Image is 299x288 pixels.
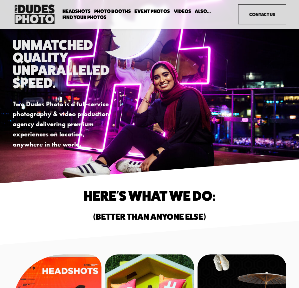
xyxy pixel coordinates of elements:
[13,100,111,148] strong: Two Dudes Photo is a full-service photography & video production agency delivering premium experi...
[238,4,286,24] a: Contact Us
[47,190,252,202] h1: Here's What We do:
[62,9,91,14] span: Headshots
[47,212,252,221] h2: (Better than anyone else)
[62,14,107,20] a: folder dropdown
[195,8,211,14] a: folder dropdown
[94,9,131,14] span: Photo Booths
[94,8,131,14] a: folder dropdown
[174,8,191,14] a: Videos
[13,39,113,89] h1: Unmatched Quality. Unparalleled Speed.
[13,3,56,26] img: Two Dudes Photo | Headshots, Portraits &amp; Photo Booths
[195,9,211,14] span: Also...
[62,15,107,20] span: Find Your Photos
[62,8,91,14] a: folder dropdown
[134,8,170,14] a: Event Photos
